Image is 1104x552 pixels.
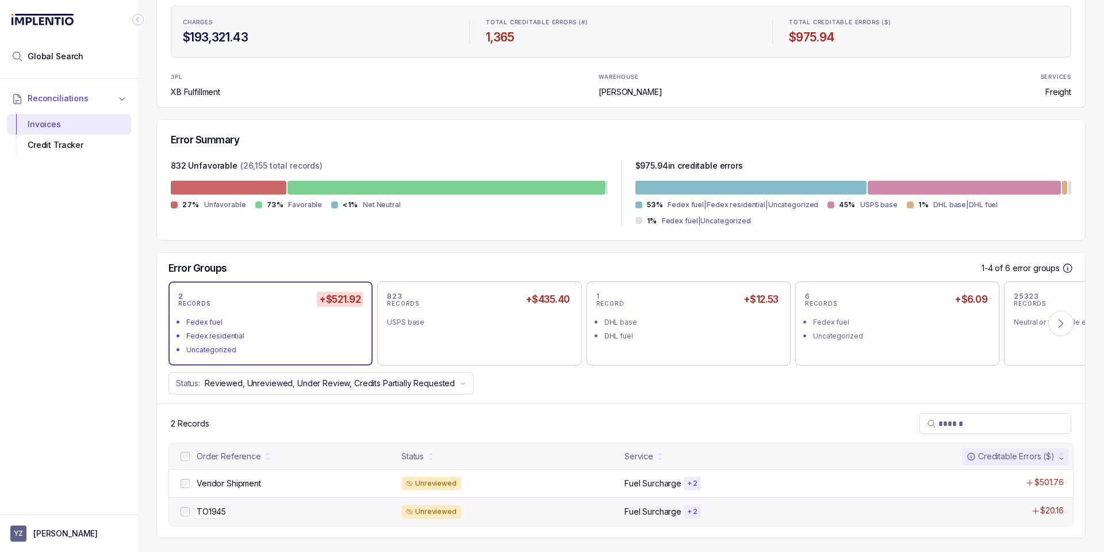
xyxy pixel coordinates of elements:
button: Status:Reviewed, Unreviewed, Under Review, Credits Partially Requested [168,372,474,394]
p: 2 Records [171,418,209,429]
p: Fuel Surcharge [624,506,681,517]
div: Unreviewed [401,477,461,490]
p: XB Fulfillment [171,86,220,98]
button: User initials[PERSON_NAME] [10,526,128,542]
div: Uncategorized [186,344,362,356]
p: TOTAL CREDITABLE ERRORS ($) [789,19,891,26]
p: Freight [1045,86,1071,98]
span: User initials [10,526,26,542]
p: Fedex fuel|Fedex residential|Uncategorized [668,199,818,211]
p: $501.76 [1034,477,1064,488]
p: 1-4 of 6 [982,262,1013,274]
p: RECORDS [387,300,419,307]
p: 25323 [1014,292,1038,301]
p: RECORDS [178,300,210,307]
p: WAREHOUSE [599,74,638,81]
p: Net Neutral [363,199,401,211]
div: Invoices [16,114,122,135]
div: Fedex fuel [186,317,362,328]
span: Global Search [28,51,83,62]
p: 1 [596,292,600,301]
li: Statistic TOTAL CREDITABLE ERRORS (#) [479,11,763,52]
p: RECORDS [1014,300,1046,307]
div: Service [624,451,653,462]
p: + 2 [687,479,697,488]
p: 27% [182,200,200,210]
p: CHARGES [183,19,213,26]
p: Status: [176,378,200,389]
p: 832 Unfavorable [171,160,237,174]
div: Creditable Errors ($) [967,451,1055,462]
p: 823 [387,292,402,301]
p: SERVICES [1041,74,1071,81]
p: Reviewed, Unreviewed, Under Review, Credits Partially Requested [205,378,455,389]
p: $ 975.94 in creditable errors [635,160,743,174]
p: TOTAL CREDITABLE ERRORS (#) [486,19,588,26]
input: checkbox-checkbox [181,507,190,516]
ul: Statistic Highlights [171,6,1071,58]
h5: +$6.09 [952,292,990,307]
p: 53% [647,200,664,210]
p: 1% [647,216,657,226]
input: checkbox-checkbox [181,452,190,461]
h5: +$435.40 [523,292,572,307]
p: error groups [1013,262,1060,274]
p: 3PL [171,74,201,81]
div: Collapse Icon [131,13,145,26]
p: Fedex fuel|Uncategorized [662,215,751,227]
p: DHL base|DHL fuel [933,199,998,211]
div: Fedex residential [186,330,362,342]
p: TO1945 [194,505,229,518]
p: + 2 [687,507,697,516]
div: Remaining page entries [171,418,209,429]
div: Fedex fuel [813,317,988,328]
div: Credit Tracker [16,135,122,155]
p: $20.16 [1040,505,1064,516]
p: Favorable [288,199,322,211]
p: Unfavorable [204,199,246,211]
h5: +$12.53 [741,292,781,307]
p: 45% [839,200,856,210]
h5: +$521.92 [317,292,363,307]
h5: Error Groups [168,262,227,275]
p: RECORD [596,300,624,307]
p: 1% [918,200,929,210]
h4: 1,365 [486,29,756,45]
div: Status [401,451,424,462]
p: 6 [805,292,810,301]
h4: $193,321.43 [183,29,453,45]
div: USPS base [387,317,562,328]
div: Unreviewed [401,505,461,519]
button: Reconciliations [7,86,131,111]
input: checkbox-checkbox [181,479,190,488]
li: Statistic TOTAL CREDITABLE ERRORS ($) [782,11,1066,52]
p: 73% [267,200,284,210]
h5: Error Summary [171,134,239,146]
p: USPS base [860,199,898,211]
p: 2 [178,292,183,301]
div: Order Reference [197,451,261,462]
span: Reconciliations [28,93,89,104]
div: Reconciliations [7,112,131,158]
li: Statistic CHARGES [176,11,460,52]
p: [PERSON_NAME] [33,528,98,539]
p: Vendor Shipment [197,478,261,489]
p: [PERSON_NAME] [599,86,662,98]
h4: $975.94 [789,29,1059,45]
p: (26,155 total records) [240,160,323,174]
div: DHL base [604,317,780,328]
p: <1% [343,200,358,210]
div: Uncategorized [813,330,988,342]
div: DHL fuel [604,330,780,342]
p: Fuel Surcharge [624,478,681,489]
p: RECORDS [805,300,837,307]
